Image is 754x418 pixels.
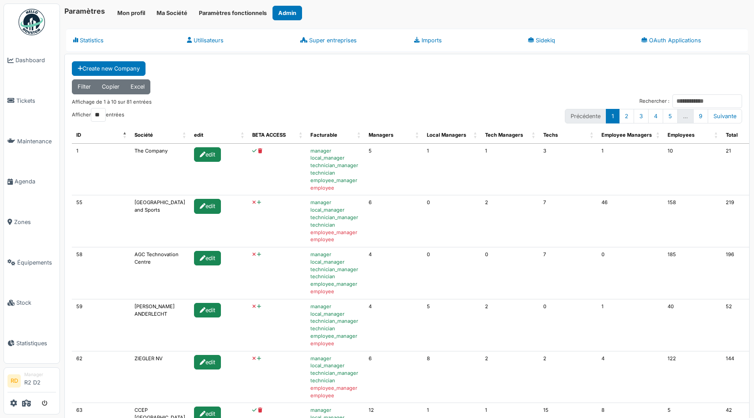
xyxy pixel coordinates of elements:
div: employee_manager [310,280,360,288]
a: 4 [648,109,663,123]
div: local_manager [310,258,360,266]
td: 4 [597,351,663,403]
a: edit [194,358,223,365]
td: 40 [663,299,721,351]
a: RD ManagerR2 D2 [7,371,56,392]
a: 1 [606,109,620,123]
div: local_manager [310,310,360,318]
div: employee [310,392,360,399]
div: technician_manager [310,266,360,273]
td: AGC Technovation Centre [130,247,190,299]
td: 7 [539,247,597,299]
th: Techs : activer pour trier la colonne par ordre croissant [539,127,597,144]
button: Paramètres fonctionnels [193,6,272,20]
div: technician [310,273,360,280]
h6: Paramètres [64,7,105,15]
a: Tickets [4,81,60,121]
td: 0 [597,247,663,299]
a: Utilisateurs [180,29,294,52]
td: 122 [663,351,721,403]
span: Agenda [15,177,56,186]
span: translation missing: fr.user.tech_managers [485,132,523,138]
a: 2 [619,109,634,123]
td: 4 [364,299,422,351]
a: Maintenance [4,121,60,161]
td: 0 [422,195,481,247]
div: technician_manager [310,317,360,325]
span: translation missing: fr.user.employees [668,132,694,138]
td: 1 [597,299,663,351]
a: Équipements [4,242,60,283]
span: Copier [102,83,119,90]
th: Tech Managers : activer pour trier la colonne par ordre croissant [481,127,539,144]
td: 59 [72,299,130,351]
th: Facturable : activer pour trier la colonne par ordre croissant [306,127,364,144]
a: Suivante [708,109,742,123]
th: Local Managers : activer pour trier la colonne par ordre croissant [422,127,481,144]
span: Stock [16,299,56,307]
span: Excel [131,83,145,90]
span: translation missing: fr.user.techs [543,132,558,138]
div: manager [310,303,360,310]
td: 1 [422,144,481,196]
a: Imports [407,29,521,52]
a: OAuth Applications [634,29,748,52]
td: 62 [72,351,130,403]
th: edit : activer pour trier la colonne par ordre croissant [190,127,248,144]
span: translation missing: fr.user.employee_managers [601,132,652,138]
li: RD [7,374,21,388]
span: Équipements [17,258,56,267]
select: Afficherentrées [91,108,106,122]
div: manager [310,251,360,258]
a: edit [194,203,223,209]
a: edit [194,411,223,417]
td: 158 [663,195,721,247]
div: technician [310,377,360,384]
span: translation missing: fr.user.managers [369,132,393,138]
a: edit [194,307,223,313]
div: technician_manager [310,369,360,377]
a: Agenda [4,161,60,202]
td: 8 [422,351,481,403]
td: [PERSON_NAME] ANDERLECHT [130,299,190,351]
span: translation missing: fr.user.local_managers [427,132,466,138]
td: 2 [481,299,539,351]
th: Employees : activer pour trier la colonne par ordre croissant [663,127,721,144]
div: employee [310,236,360,243]
a: Ma Société [151,6,193,20]
a: Sidekiq [521,29,635,52]
span: Tickets [16,97,56,105]
td: 6 [364,351,422,403]
a: 3 [634,109,649,123]
td: 185 [663,247,721,299]
a: Admin [272,6,302,20]
td: 5 [364,144,422,196]
td: ZIEGLER NV [130,351,190,403]
div: edit [194,199,221,213]
a: edit [194,151,223,157]
button: Filter [72,79,97,94]
td: 4 [364,247,422,299]
td: 2 [539,351,597,403]
a: Create new Company [72,61,146,76]
div: technician [310,169,360,177]
div: technician_manager [310,162,360,169]
span: Dashboard [15,56,56,64]
div: employee_manager [310,332,360,340]
td: [GEOGRAPHIC_DATA] and Sports [130,195,190,247]
th: Société : activer pour trier la colonne par ordre croissant [130,127,190,144]
div: Manager [24,371,56,378]
div: employee [310,288,360,295]
td: 2 [481,195,539,247]
a: Stock [4,283,60,323]
div: edit [194,251,221,265]
td: 0 [539,299,597,351]
a: Zones [4,202,60,243]
td: 55 [72,195,130,247]
div: manager [310,407,360,414]
li: R2 D2 [24,371,56,390]
div: edit [194,303,221,317]
label: Rechercher : [639,94,742,108]
a: Statistiques [4,323,60,364]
